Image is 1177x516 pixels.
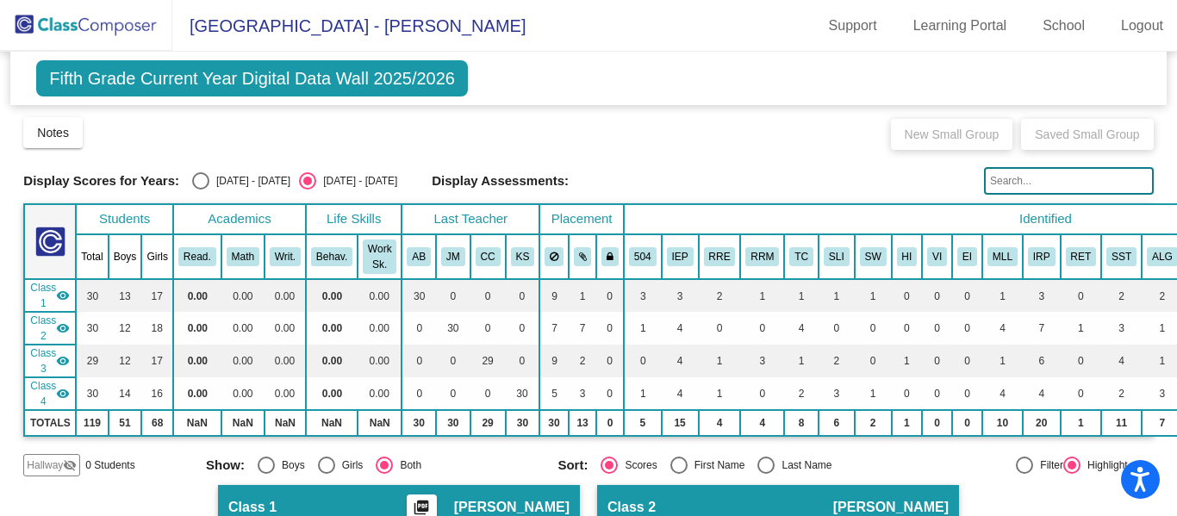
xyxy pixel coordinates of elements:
th: Hearing Impaired [892,234,923,279]
td: 0 [740,312,784,345]
td: 0 [892,377,923,410]
div: [DATE] - [DATE] [316,173,397,189]
button: Writ. [270,247,301,266]
button: Math [227,247,259,266]
td: 0 [699,312,741,345]
span: Display Scores for Years: [23,173,179,189]
td: 4 [1023,377,1061,410]
th: Multi-lingual Learner [982,234,1023,279]
td: 3 [740,345,784,377]
th: Social Work [855,234,892,279]
td: 3 [569,377,597,410]
th: Anne Blake [402,234,436,279]
td: 2 [1101,377,1142,410]
td: 0 [922,345,952,377]
span: Display Assessments: [432,173,569,189]
td: 12 [109,345,142,377]
span: Show: [206,457,245,473]
span: [PERSON_NAME] [833,499,949,516]
div: First Name [688,457,745,473]
mat-radio-group: Select an option [192,172,397,190]
div: Filter [1033,457,1063,473]
td: 0 [470,279,506,312]
td: 0.00 [306,279,358,312]
th: Speech/Language Impairment [819,234,855,279]
td: 14 [109,377,142,410]
td: 13 [569,410,597,436]
th: Keep with students [569,234,597,279]
td: 30 [76,312,108,345]
td: 0 [892,279,923,312]
td: 0 [402,345,436,377]
td: 0 [436,279,470,312]
th: Boys [109,234,142,279]
td: 0.00 [221,345,265,377]
td: 7 [569,312,597,345]
th: Emotionally Impaired (1.5, if Primary) [952,234,982,279]
td: 13 [109,279,142,312]
td: 0 [922,312,952,345]
td: 7 [539,312,569,345]
span: 0 Students [85,457,134,473]
input: Search... [984,167,1154,195]
mat-icon: visibility [56,354,70,368]
td: 0 [952,279,982,312]
th: Resource Room ELA [699,234,741,279]
td: 2 [1101,279,1142,312]
td: 0 [952,377,982,410]
td: 1 [784,279,819,312]
td: 0 [922,410,952,436]
mat-icon: visibility [56,289,70,302]
td: 1 [784,345,819,377]
td: 4 [662,312,699,345]
th: Keep away students [539,234,569,279]
td: 0 [855,345,892,377]
td: 4 [982,312,1023,345]
span: Class 2 [607,499,656,516]
span: Class 1 [228,499,277,516]
a: Support [815,12,891,40]
td: 1 [855,377,892,410]
th: IRIP Reading Plan [1023,234,1061,279]
td: 3 [1023,279,1061,312]
td: 0 [506,345,540,377]
th: Keep with teacher [596,234,624,279]
span: Fifth Grade Current Year Digital Data Wall 2025/2026 [36,60,468,96]
td: 0 [596,345,624,377]
td: 0.00 [358,279,402,312]
td: 4 [662,377,699,410]
td: 0 [952,410,982,436]
button: VI [927,247,947,266]
td: 5 [624,410,662,436]
td: 0.00 [265,279,306,312]
td: 9 [539,345,569,377]
div: Scores [618,457,657,473]
a: Learning Portal [900,12,1021,40]
td: 3 [624,279,662,312]
button: EI [957,247,977,266]
td: 9 [539,279,569,312]
button: SLI [824,247,850,266]
td: 1 [699,377,741,410]
td: 10 [982,410,1023,436]
th: Academics [173,204,306,234]
td: 11 [1101,410,1142,436]
td: NaN [221,410,265,436]
td: 3 [819,377,855,410]
td: 6 [819,410,855,436]
td: 2 [819,345,855,377]
td: 1 [624,377,662,410]
td: 1 [982,345,1023,377]
td: 1 [855,279,892,312]
td: 30 [76,377,108,410]
td: Cassie Cicchini - No Class Name [24,345,76,377]
div: Highlight [1080,457,1128,473]
td: 1 [569,279,597,312]
th: Last Teacher [402,204,539,234]
button: KS [511,247,535,266]
span: Hallway [27,457,63,473]
td: Anne Blake - No Class Name [24,279,76,312]
td: 15 [662,410,699,436]
th: Teacher Consultant [784,234,819,279]
mat-radio-group: Select an option [206,457,545,474]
